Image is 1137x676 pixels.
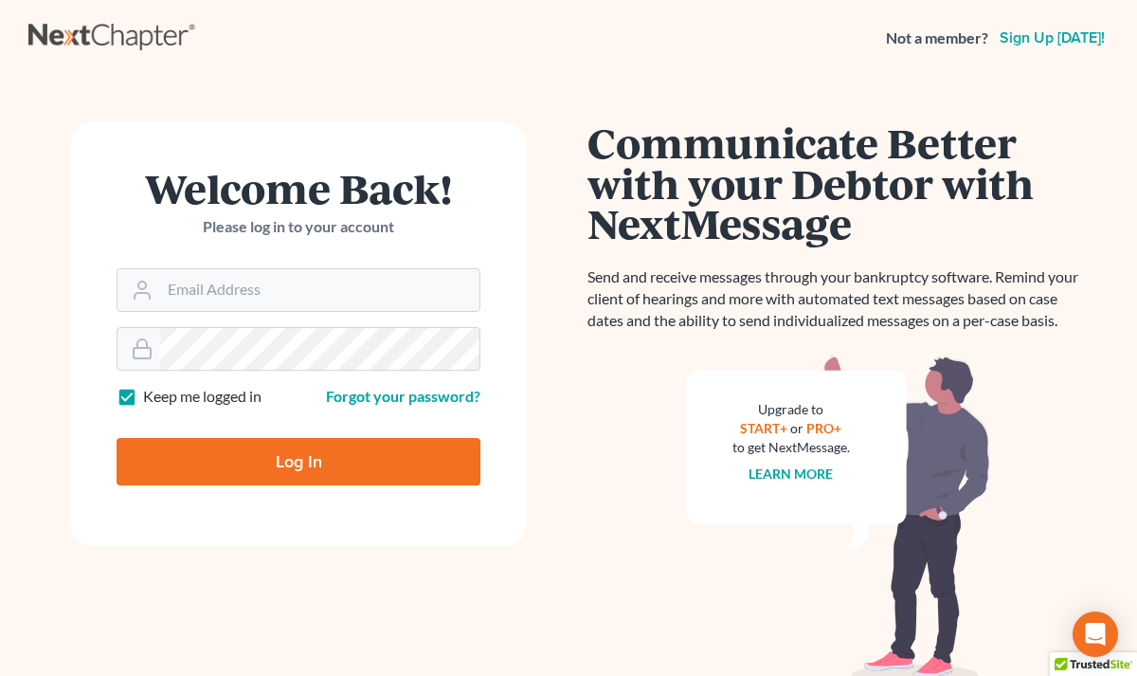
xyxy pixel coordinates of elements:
[732,400,850,419] div: Upgrade to
[143,386,262,408] label: Keep me logged in
[886,27,988,49] strong: Not a member?
[326,387,480,405] a: Forgot your password?
[996,30,1109,46] a: Sign up [DATE]!
[732,438,850,457] div: to get NextMessage.
[741,420,788,436] a: START+
[791,420,804,436] span: or
[117,438,480,485] input: Log In
[117,216,480,238] p: Please log in to your account
[587,122,1090,244] h1: Communicate Better with your Debtor with NextMessage
[1073,612,1118,657] div: Open Intercom Messenger
[749,466,834,482] a: Learn more
[160,269,479,311] input: Email Address
[807,420,842,436] a: PRO+
[117,168,480,209] h1: Welcome Back!
[587,266,1090,332] p: Send and receive messages through your bankruptcy software. Remind your client of hearings and mo...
